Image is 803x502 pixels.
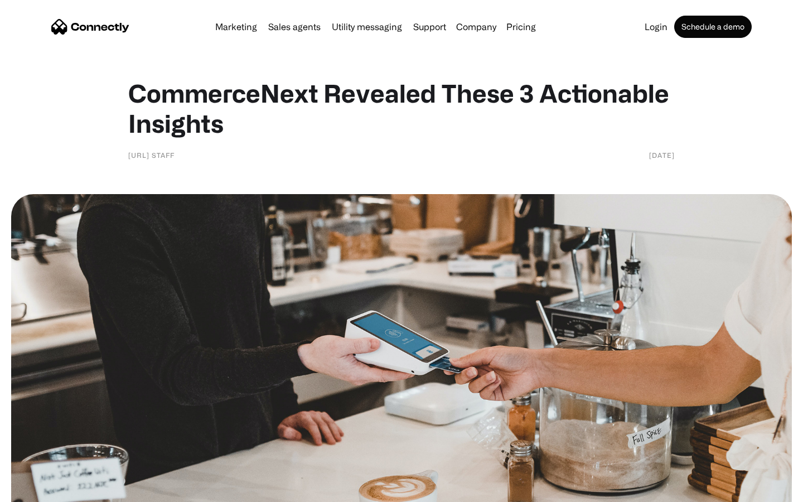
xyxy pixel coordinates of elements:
[128,78,675,138] h1: CommerceNext Revealed These 3 Actionable Insights
[327,22,407,31] a: Utility messaging
[649,149,675,161] div: [DATE]
[640,22,672,31] a: Login
[22,482,67,498] ul: Language list
[211,22,262,31] a: Marketing
[502,22,540,31] a: Pricing
[674,16,752,38] a: Schedule a demo
[264,22,325,31] a: Sales agents
[456,19,496,35] div: Company
[128,149,175,161] div: [URL] Staff
[11,482,67,498] aside: Language selected: English
[409,22,451,31] a: Support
